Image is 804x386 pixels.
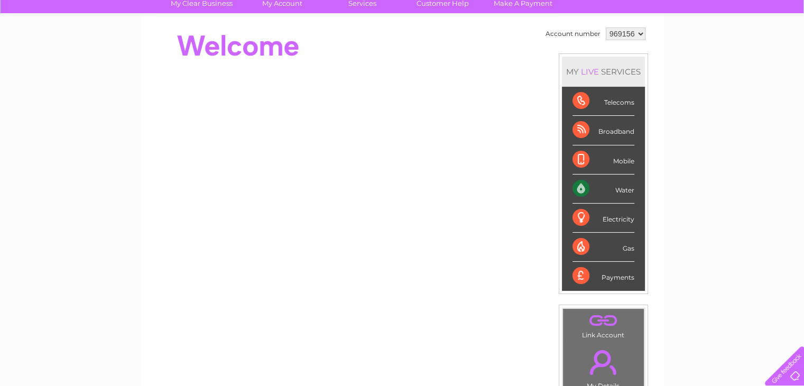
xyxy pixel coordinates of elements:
[562,57,645,87] div: MY SERVICES
[572,116,634,145] div: Broadband
[572,233,634,262] div: Gas
[734,45,760,53] a: Contact
[28,27,82,60] img: logo.png
[153,6,652,51] div: Clear Business is a trading name of Verastar Limited (registered in [GEOGRAPHIC_DATA] No. 3667643...
[618,45,638,53] a: Water
[769,45,794,53] a: Log out
[566,344,641,381] a: .
[543,25,603,43] td: Account number
[572,174,634,204] div: Water
[579,67,601,77] div: LIVE
[712,45,727,53] a: Blog
[572,262,634,290] div: Payments
[674,45,706,53] a: Telecoms
[566,311,641,330] a: .
[644,45,668,53] a: Energy
[572,87,634,116] div: Telecoms
[572,145,634,174] div: Mobile
[572,204,634,233] div: Electricity
[562,308,644,342] td: Link Account
[605,5,678,19] a: 0333 014 3131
